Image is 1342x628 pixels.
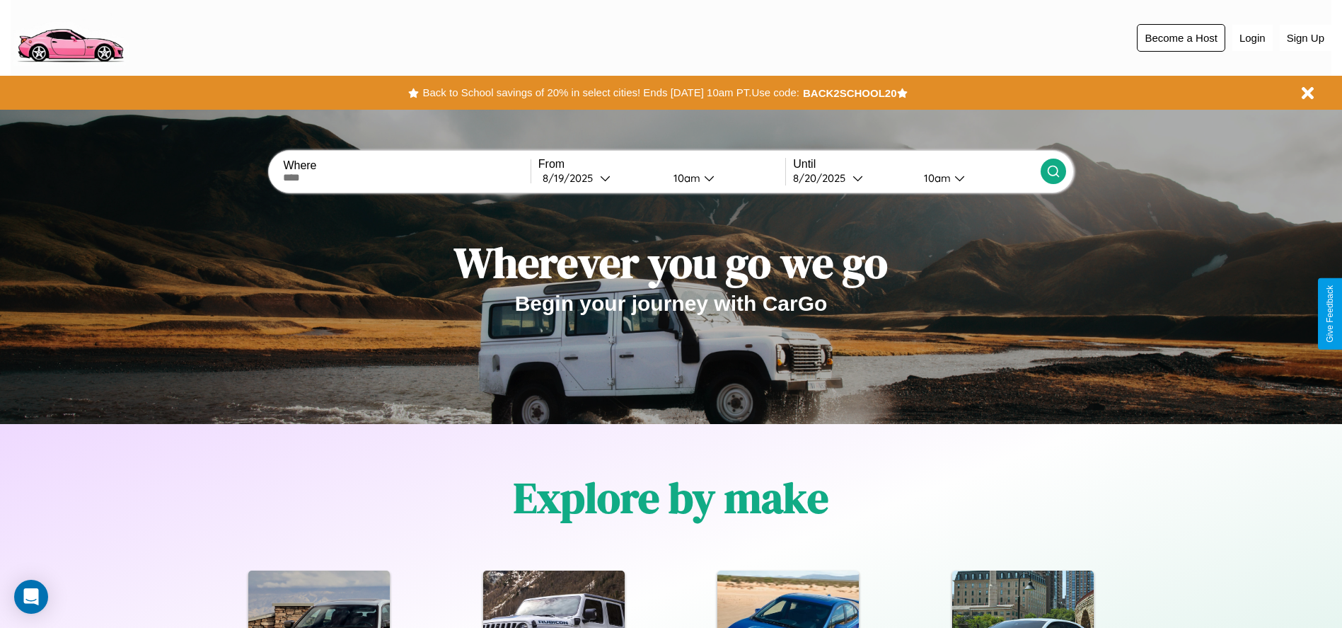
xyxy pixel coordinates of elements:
[538,158,785,171] label: From
[913,171,1041,185] button: 10am
[662,171,786,185] button: 10am
[1232,25,1273,51] button: Login
[666,171,704,185] div: 10am
[793,158,1040,171] label: Until
[793,171,852,185] div: 8 / 20 / 2025
[538,171,662,185] button: 8/19/2025
[419,83,802,103] button: Back to School savings of 20% in select cities! Ends [DATE] 10am PT.Use code:
[1280,25,1331,51] button: Sign Up
[1137,24,1225,52] button: Become a Host
[14,580,48,614] div: Open Intercom Messenger
[803,87,897,99] b: BACK2SCHOOL20
[917,171,954,185] div: 10am
[283,159,530,172] label: Where
[514,469,828,527] h1: Explore by make
[543,171,600,185] div: 8 / 19 / 2025
[11,7,129,66] img: logo
[1325,285,1335,343] div: Give Feedback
